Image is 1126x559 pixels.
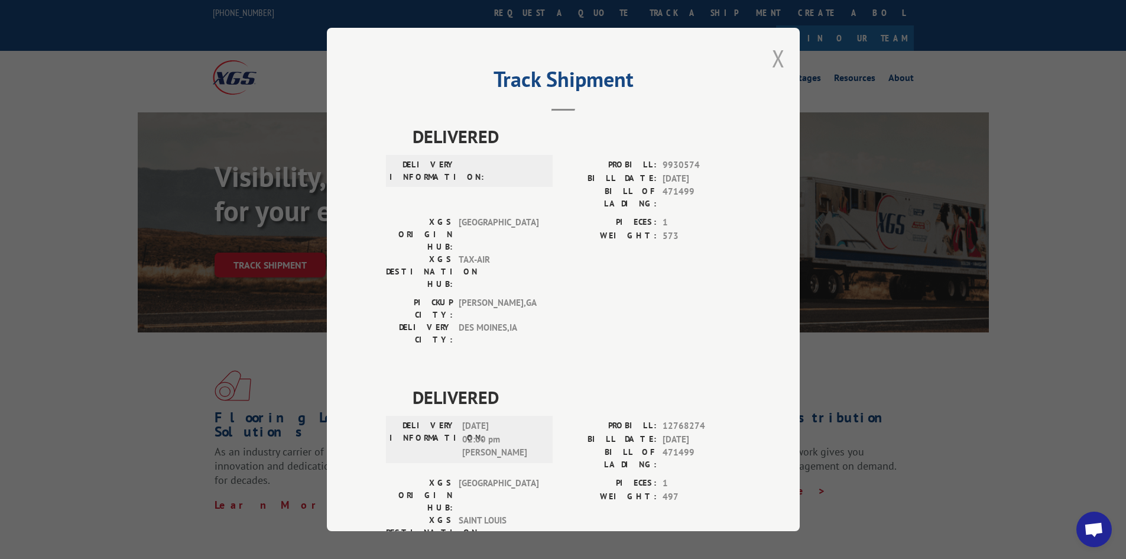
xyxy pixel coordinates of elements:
label: PIECES: [563,216,657,230]
label: XGS DESTINATION HUB: [386,514,453,551]
span: [DATE] 02:00 pm [PERSON_NAME] [462,419,542,460]
label: DELIVERY INFORMATION: [390,159,456,183]
label: PIECES: [563,477,657,490]
span: [GEOGRAPHIC_DATA] [459,477,538,514]
label: PROBILL: [563,159,657,172]
span: 471499 [663,446,741,471]
span: [DATE] [663,172,741,186]
span: 497 [663,490,741,504]
span: 12768274 [663,419,741,433]
span: [DATE] [663,433,741,447]
label: BILL DATE: [563,172,657,186]
span: 573 [663,230,741,243]
span: DELIVERED [413,123,741,150]
label: PICKUP CITY: [386,296,453,321]
label: DELIVERY CITY: [386,321,453,346]
span: SAINT LOUIS [459,514,538,551]
span: DES MOINES , IA [459,321,538,346]
span: 1 [663,477,741,490]
label: XGS DESTINATION HUB: [386,253,453,290]
label: XGS ORIGIN HUB: [386,477,453,514]
h2: Track Shipment [386,71,741,93]
label: DELIVERY INFORMATION: [390,419,456,460]
span: 9930574 [663,159,741,172]
label: PROBILL: [563,419,657,433]
label: WEIGHT: [563,230,657,243]
span: TAX-AIR [459,253,538,290]
span: [PERSON_NAME] , GA [459,296,538,321]
label: BILL OF LADING: [563,185,657,210]
label: XGS ORIGIN HUB: [386,216,453,253]
span: DELIVERED [413,384,741,411]
span: 471499 [663,185,741,210]
label: BILL DATE: [563,433,657,447]
div: Open chat [1076,512,1112,547]
span: 1 [663,216,741,230]
label: WEIGHT: [563,490,657,504]
label: BILL OF LADING: [563,446,657,471]
button: Close modal [772,43,785,74]
span: [GEOGRAPHIC_DATA] [459,216,538,253]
